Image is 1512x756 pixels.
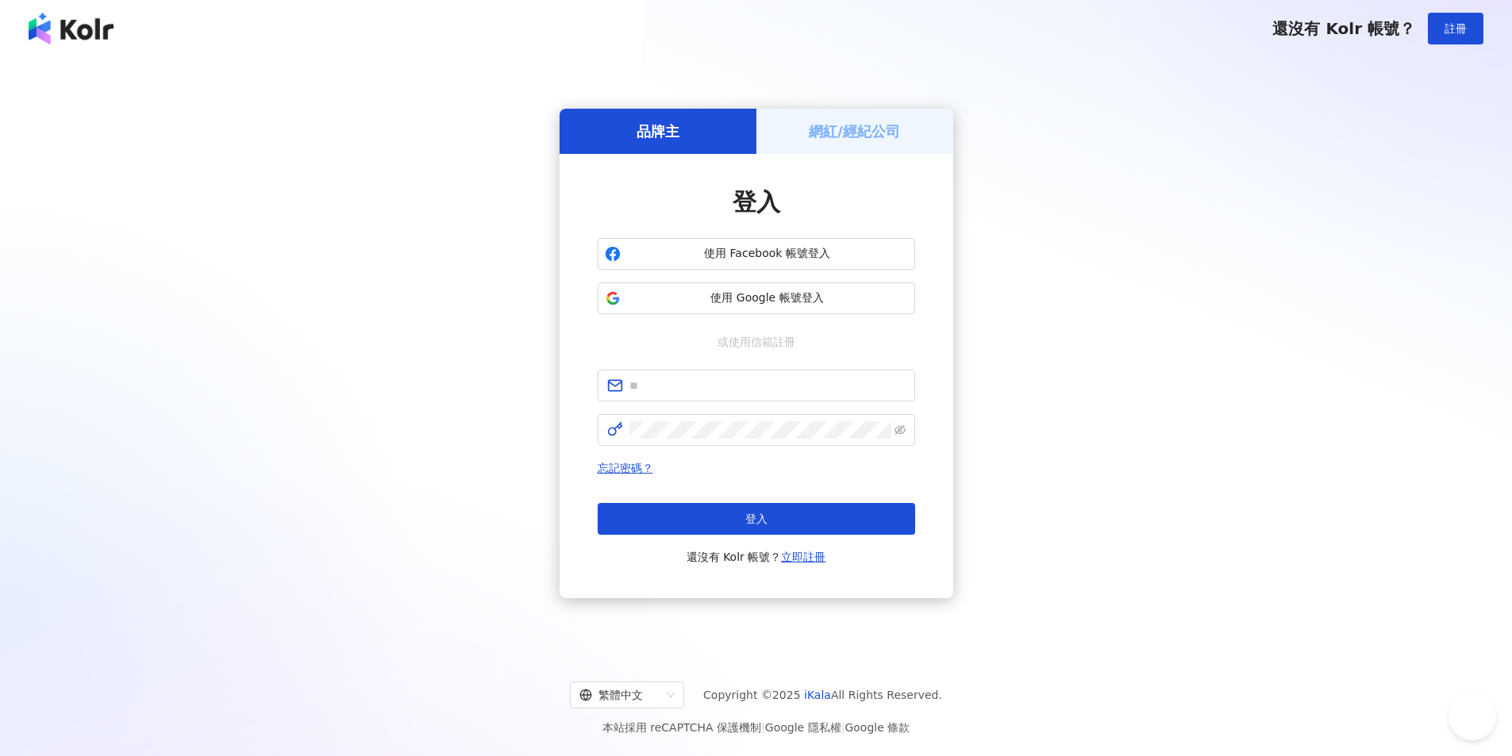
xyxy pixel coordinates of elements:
[895,424,906,436] span: eye-invisible
[1449,693,1496,740] iframe: Help Scout Beacon - Open
[765,721,841,734] a: Google 隱私權
[841,721,845,734] span: |
[687,547,826,566] span: 還沒有 Kolr 帳號？
[627,246,908,262] span: 使用 Facebook 帳號登入
[745,512,768,525] span: 登入
[804,689,831,701] a: iKala
[579,682,660,708] div: 繁體中文
[1272,19,1415,38] span: 還沒有 Kolr 帳號？
[1445,22,1467,35] span: 註冊
[703,685,942,704] span: Copyright © 2025 All Rights Reserved.
[781,551,825,563] a: 立即註冊
[602,718,910,737] span: 本站採用 reCAPTCHA 保護機制
[598,503,915,535] button: 登入
[761,721,765,734] span: |
[733,188,780,216] span: 登入
[598,282,915,314] button: 使用 Google 帳號登入
[627,290,908,306] span: 使用 Google 帳號登入
[637,121,679,141] h5: 品牌主
[844,721,910,734] a: Google 條款
[706,333,806,351] span: 或使用信箱註冊
[1428,13,1483,44] button: 註冊
[598,238,915,270] button: 使用 Facebook 帳號登入
[809,121,900,141] h5: 網紅/經紀公司
[29,13,113,44] img: logo
[598,462,653,474] a: 忘記密碼？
